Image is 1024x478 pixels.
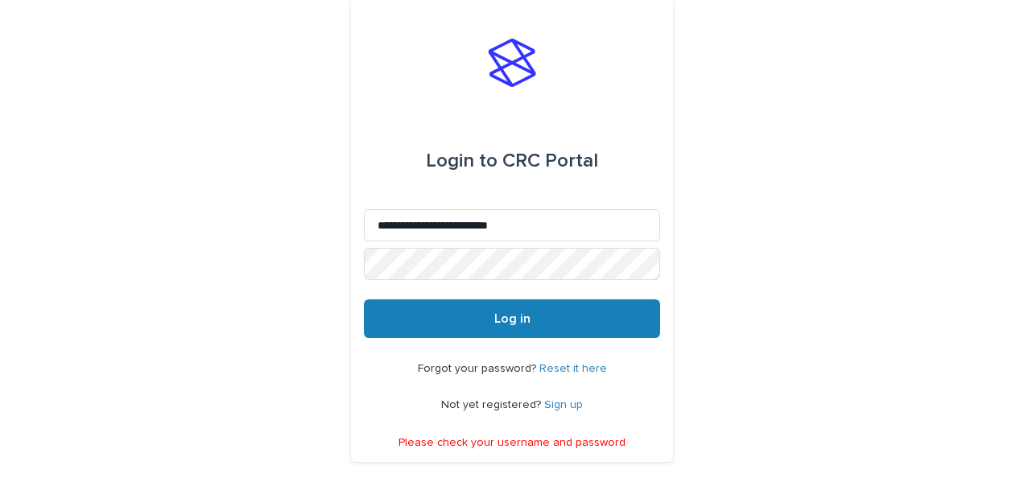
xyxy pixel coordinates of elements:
[398,436,626,450] p: Please check your username and password
[426,138,598,183] div: CRC Portal
[544,399,583,410] a: Sign up
[539,363,607,374] a: Reset it here
[494,312,531,325] span: Log in
[364,299,660,338] button: Log in
[426,151,498,171] span: Login to
[441,399,544,410] span: Not yet registered?
[488,39,536,87] img: stacker-logo-s-only.png
[418,363,539,374] span: Forgot your password?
